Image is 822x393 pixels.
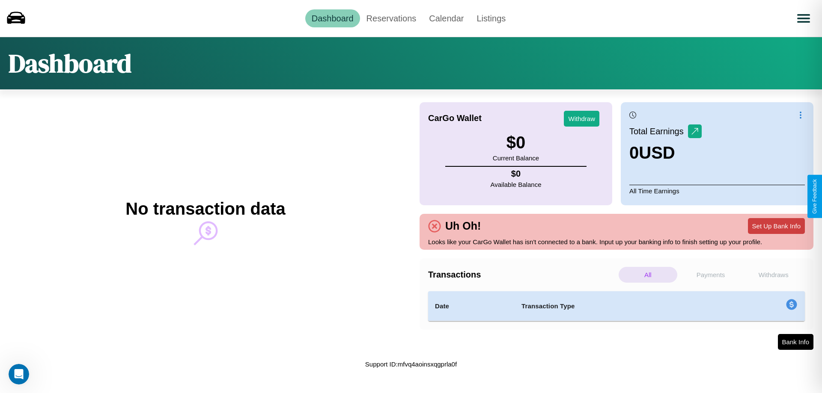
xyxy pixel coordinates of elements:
[470,9,512,27] a: Listings
[748,218,805,234] button: Set Up Bank Info
[812,179,818,214] div: Give Feedback
[491,169,542,179] h4: $ 0
[441,220,485,232] h4: Uh Oh!
[744,267,803,283] p: Withdraws
[778,334,813,350] button: Bank Info
[423,9,470,27] a: Calendar
[428,113,482,123] h4: CarGo Wallet
[365,358,457,370] p: Support ID: mfvq4aoinsxqgprla0f
[629,143,702,163] h3: 0 USD
[792,6,816,30] button: Open menu
[9,364,29,384] iframe: Intercom live chat
[9,46,131,81] h1: Dashboard
[493,133,539,152] h3: $ 0
[682,267,740,283] p: Payments
[125,199,285,219] h2: No transaction data
[305,9,360,27] a: Dashboard
[428,270,616,280] h4: Transactions
[629,124,688,139] p: Total Earnings
[360,9,423,27] a: Reservations
[493,152,539,164] p: Current Balance
[428,291,805,321] table: simple table
[428,236,805,248] p: Looks like your CarGo Wallet has isn't connected to a bank. Input up your banking info to finish ...
[435,301,508,311] h4: Date
[629,185,805,197] p: All Time Earnings
[491,179,542,190] p: Available Balance
[619,267,677,283] p: All
[564,111,599,127] button: Withdraw
[521,301,716,311] h4: Transaction Type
